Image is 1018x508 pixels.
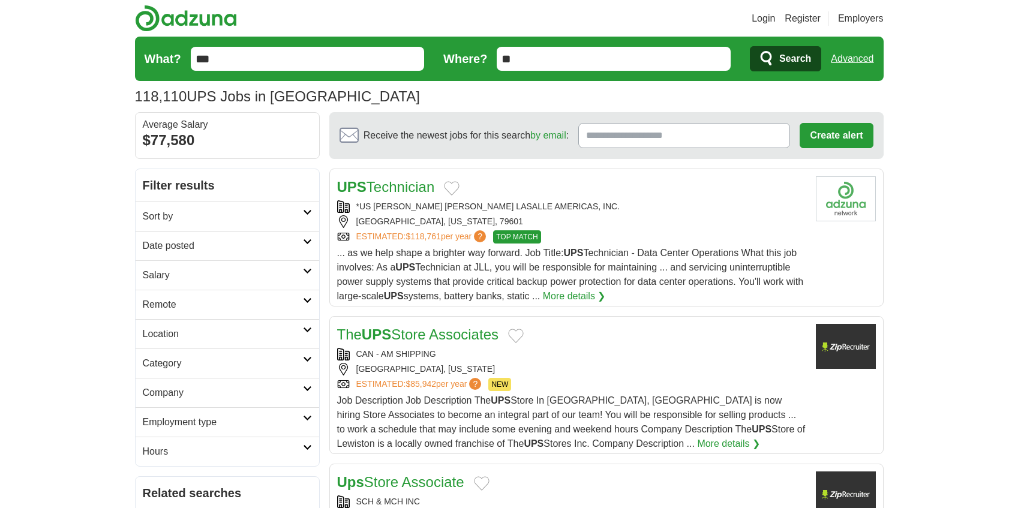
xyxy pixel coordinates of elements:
[816,324,876,369] img: Company logo
[838,11,884,26] a: Employers
[406,379,436,389] span: $85,942
[384,291,404,301] strong: UPS
[474,476,490,491] button: Add to favorite jobs
[337,348,806,360] div: CAN - AM SHIPPING
[337,495,806,508] div: SCH & MCH INC
[469,378,481,390] span: ?
[143,268,303,282] h2: Salary
[135,86,187,107] span: 118,110
[406,232,440,241] span: $118,761
[136,260,319,290] a: Salary
[750,46,821,71] button: Search
[493,230,540,244] span: TOP MATCH
[337,215,806,228] div: [GEOGRAPHIC_DATA], [US_STATE], 79601
[143,444,303,459] h2: Hours
[356,230,489,244] a: ESTIMATED:$118,761per year?
[337,200,806,213] div: *US [PERSON_NAME] [PERSON_NAME] LASALLE AMERICAS, INC.
[488,378,511,391] span: NEW
[135,5,237,32] img: Adzuna logo
[800,123,873,148] button: Create alert
[136,231,319,260] a: Date posted
[524,438,543,449] strong: UPS
[752,11,775,26] a: Login
[785,11,821,26] a: Register
[543,289,606,303] a: More details ❯
[136,407,319,437] a: Employment type
[136,319,319,348] a: Location
[779,47,811,71] span: Search
[337,363,806,375] div: [GEOGRAPHIC_DATA], [US_STATE]
[136,169,319,202] h2: Filter results
[145,50,181,68] label: What?
[697,437,760,451] a: More details ❯
[444,181,460,196] button: Add to favorite jobs
[143,209,303,224] h2: Sort by
[143,130,312,151] div: $77,580
[831,47,873,71] a: Advanced
[443,50,487,68] label: Where?
[337,248,804,301] span: ... as we help shape a brighter way forward. Job Title: Technician - Data Center Operations What ...
[143,120,312,130] div: Average Salary
[356,378,484,391] a: ESTIMATED:$85,942per year?
[337,326,499,342] a: TheUPSStore Associates
[337,395,806,449] span: Job Description Job Description The Store In [GEOGRAPHIC_DATA], [GEOGRAPHIC_DATA] is now hiring S...
[337,474,364,490] strong: Ups
[337,179,435,195] a: UPSTechnician
[508,329,524,343] button: Add to favorite jobs
[337,474,464,490] a: UpsStore Associate
[752,424,771,434] strong: UPS
[136,202,319,231] a: Sort by
[563,248,583,258] strong: UPS
[135,88,420,104] h1: UPS Jobs in [GEOGRAPHIC_DATA]
[491,395,510,405] strong: UPS
[136,290,319,319] a: Remote
[143,327,303,341] h2: Location
[474,230,486,242] span: ?
[337,179,367,195] strong: UPS
[530,130,566,140] a: by email
[136,437,319,466] a: Hours
[143,386,303,400] h2: Company
[143,356,303,371] h2: Category
[143,297,303,312] h2: Remote
[143,239,303,253] h2: Date posted
[143,484,312,502] h2: Related searches
[816,176,876,221] img: Company logo
[136,378,319,407] a: Company
[136,348,319,378] a: Category
[362,326,391,342] strong: UPS
[143,415,303,429] h2: Employment type
[364,128,569,143] span: Receive the newest jobs for this search :
[395,262,415,272] strong: UPS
